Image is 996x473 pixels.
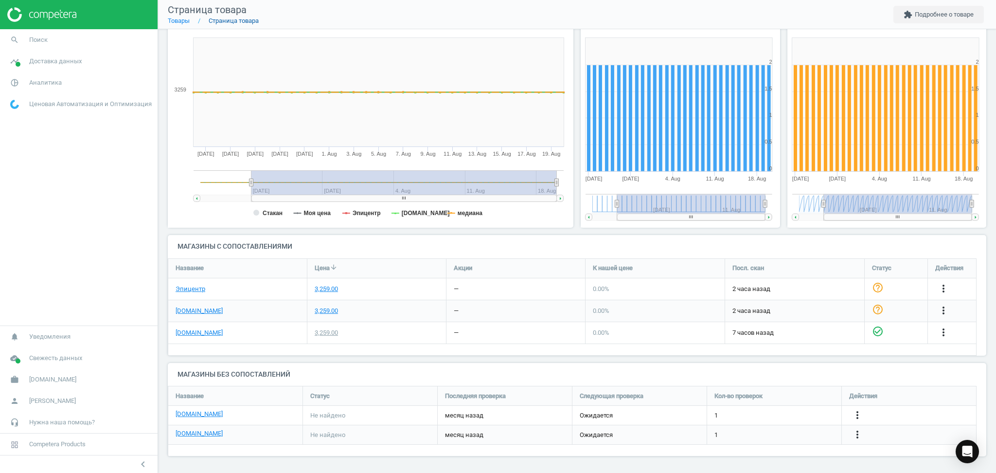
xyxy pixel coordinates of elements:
span: Посл. скан [732,264,764,273]
div: — [454,307,459,315]
tspan: Эпицентр [353,210,381,217]
tspan: 17. Aug [517,151,535,157]
tspan: 5. Aug [371,151,386,157]
img: ajHJNr6hYgQAAAAASUVORK5CYII= [7,7,76,22]
i: help_outline [872,282,884,293]
span: [DOMAIN_NAME] [29,375,76,384]
span: Следующая проверка [580,392,643,400]
span: Название [176,392,204,400]
tspan: 3. Aug [346,151,361,157]
button: more_vert [938,327,949,339]
a: Страница товара [209,17,259,24]
button: extensionПодробнее о товаре [893,6,984,23]
text: 0 [976,165,978,171]
button: more_vert [852,409,863,422]
span: 1 [714,411,718,420]
i: more_vert [852,409,863,421]
div: — [454,285,459,293]
tspan: 15. Aug [493,151,511,157]
button: chevron_left [131,458,155,471]
a: [DOMAIN_NAME] [176,410,223,418]
i: more_vert [938,283,949,294]
text: 0 [769,165,772,171]
span: 0.00 % [593,285,609,292]
tspan: [DATE] [792,176,809,182]
button: more_vert [938,283,949,295]
tspan: 11. Aug [706,176,724,182]
span: К нашей цене [593,264,633,273]
span: Competera Products [29,440,86,449]
span: 2 часа назад [732,307,857,315]
span: Не найдено [310,431,345,439]
h4: Магазины без сопоставлений [168,363,986,386]
button: more_vert [938,305,949,317]
tspan: [DATE] [197,151,214,157]
span: Название [176,264,204,273]
i: notifications [5,327,24,346]
a: [DOMAIN_NAME] [176,307,223,315]
span: Последняя проверка [445,392,506,400]
span: Уведомления [29,332,71,341]
tspan: [DATE] [222,151,239,157]
i: search [5,31,24,49]
i: help_outline [872,304,884,315]
tspan: 1. Aug [321,151,337,157]
span: Доставка данных [29,57,82,66]
span: Ценовая Автоматизация и Оптимизация [29,100,152,109]
span: 0.00 % [593,329,609,336]
div: 3,259.00 [315,285,338,293]
tspan: 18. Aug [748,176,766,182]
span: Статус [872,264,891,273]
tspan: [DOMAIN_NAME] [402,210,450,217]
span: Аналитика [29,78,62,87]
span: Действия [849,392,877,400]
span: 7 часов назад [732,328,857,337]
i: chevron_left [137,458,149,470]
button: more_vert [852,429,863,441]
tspan: 13. Aug [468,151,486,157]
text: 0.5 [765,139,772,145]
span: Ожидается [580,431,613,439]
i: person [5,392,24,410]
i: headset_mic [5,413,24,432]
div: Open Intercom Messenger [956,440,979,463]
span: Нужна наша помощь? [29,418,95,427]
tspan: Моя цена [303,210,331,217]
span: Действия [935,264,963,273]
span: Страница товара [168,4,247,16]
tspan: 18. Aug [955,176,973,182]
a: [DOMAIN_NAME] [176,328,223,337]
i: more_vert [852,429,863,440]
span: Кол-во проверок [714,392,763,400]
tspan: [DATE] [622,176,640,182]
span: месяц назад [445,411,565,420]
tspan: 11. Aug [444,151,462,157]
i: more_vert [938,305,949,316]
tspan: Стакан [263,210,283,217]
text: 2 [976,59,978,65]
div: 3,259.00 [315,328,338,337]
a: Товары [168,17,190,24]
text: 0.5 [971,139,978,145]
text: 2 [769,59,772,65]
span: Поиск [29,36,48,44]
text: 1.5 [971,86,978,91]
tspan: медиана [458,210,482,217]
tspan: 9. Aug [420,151,435,157]
text: 1.5 [765,86,772,91]
tspan: 4. Aug [665,176,680,182]
text: 1 [769,112,772,118]
span: Свежесть данных [29,354,82,363]
i: pie_chart_outlined [5,73,24,92]
span: 0.00 % [593,307,609,314]
i: cloud_done [5,349,24,367]
span: [PERSON_NAME] [29,397,76,405]
span: 1 [714,431,718,439]
span: месяц назад [445,431,565,439]
div: 3,259.00 [315,307,338,315]
i: extension [904,10,912,19]
tspan: 4. Aug [872,176,887,182]
tspan: 19. Aug [542,151,560,157]
i: check_circle_outline [872,326,884,337]
span: Цена [315,264,330,273]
